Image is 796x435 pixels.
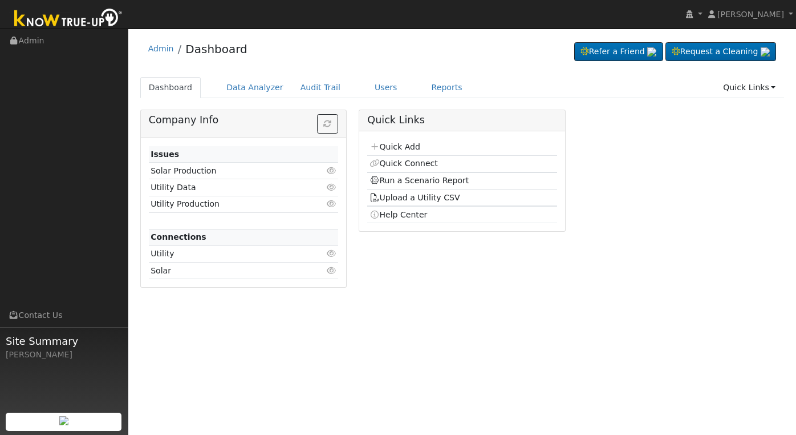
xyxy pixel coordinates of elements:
a: Users [366,77,406,98]
h5: Company Info [149,114,338,126]
a: Run a Scenario Report [369,176,469,185]
a: Request a Cleaning [665,42,776,62]
a: Quick Add [369,142,420,151]
td: Solar [149,263,308,279]
a: Data Analyzer [218,77,292,98]
a: Refer a Friend [574,42,663,62]
i: Click to view [326,249,336,257]
span: [PERSON_NAME] [717,10,784,19]
div: [PERSON_NAME] [6,349,122,361]
i: Click to view [326,200,336,208]
img: retrieve [647,47,656,57]
i: Click to view [326,183,336,191]
a: Help Center [369,210,428,219]
a: Quick Links [714,77,784,98]
img: retrieve [59,416,68,425]
h5: Quick Links [367,114,557,126]
strong: Connections [151,232,206,241]
a: Reports [423,77,471,98]
i: Click to view [326,167,336,175]
td: Utility Data [149,179,308,196]
a: Upload a Utility CSV [369,193,460,202]
strong: Issues [151,150,179,159]
a: Quick Connect [369,159,438,168]
td: Utility [149,245,308,262]
a: Dashboard [140,77,201,98]
span: Site Summary [6,333,122,349]
a: Admin [148,44,174,53]
img: retrieve [761,47,770,57]
img: Know True-Up [9,6,128,32]
a: Audit Trail [292,77,349,98]
a: Dashboard [185,42,247,56]
td: Utility Production [149,196,308,212]
td: Solar Production [149,163,308,179]
i: Click to view [326,267,336,275]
